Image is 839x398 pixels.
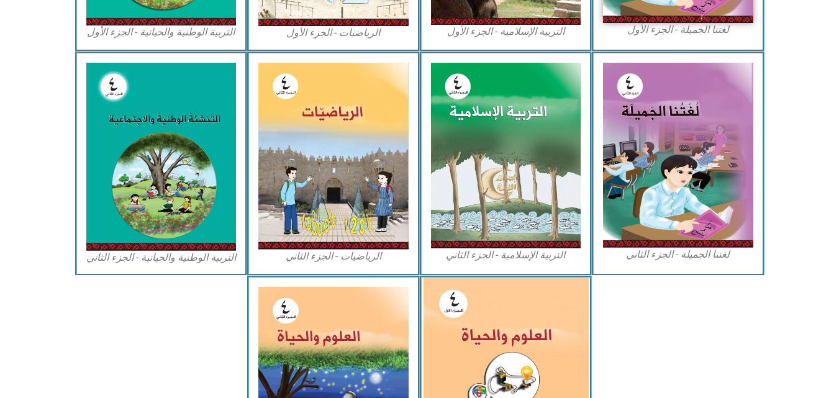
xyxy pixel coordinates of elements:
figcaption: التربية الوطنية والحياتية - الجزء الثاني [86,251,237,265]
figcaption: التربية الوطنية والحياتية - الجزء الأول​ [86,25,237,39]
figcaption: التربية الإسلامية - الجزء الثاني [431,248,581,262]
figcaption: الرياضيات - الجزء الأول​ [258,26,409,40]
figcaption: لغتنا الجميلة - الجزء الأول​ [603,23,753,37]
figcaption: لغتنا الجميلة - الجزء الثاني [603,248,753,261]
figcaption: الرياضيات - الجزء الثاني [258,250,409,263]
figcaption: التربية الإسلامية - الجزء الأول [431,25,581,38]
